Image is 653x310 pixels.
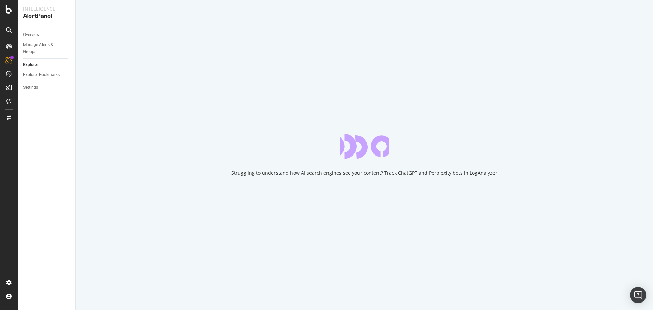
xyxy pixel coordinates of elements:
div: Intelligence [23,5,70,12]
a: Explorer [23,61,70,68]
a: Overview [23,31,70,38]
div: AlertPanel [23,12,70,20]
a: Explorer Bookmarks [23,71,70,78]
div: Explorer [23,61,38,68]
a: Settings [23,84,70,91]
div: Manage Alerts & Groups [23,41,64,55]
a: Manage Alerts & Groups [23,41,70,55]
div: Explorer Bookmarks [23,71,60,78]
div: animation [340,134,389,159]
div: Open Intercom Messenger [630,287,646,303]
div: Overview [23,31,39,38]
div: Struggling to understand how AI search engines see your content? Track ChatGPT and Perplexity bot... [231,169,497,176]
div: Settings [23,84,38,91]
